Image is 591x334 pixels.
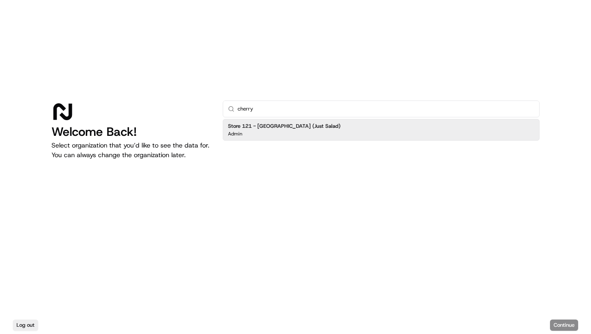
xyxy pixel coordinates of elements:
[228,131,242,137] p: Admin
[51,141,210,160] p: Select organization that you’d like to see the data for. You can always change the organization l...
[228,123,341,130] h2: Store 121 - [GEOGRAPHIC_DATA] (Just Salad)
[51,125,210,139] h1: Welcome Back!
[238,101,534,117] input: Type to search...
[13,320,38,331] button: Log out
[223,117,540,142] div: Suggestions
